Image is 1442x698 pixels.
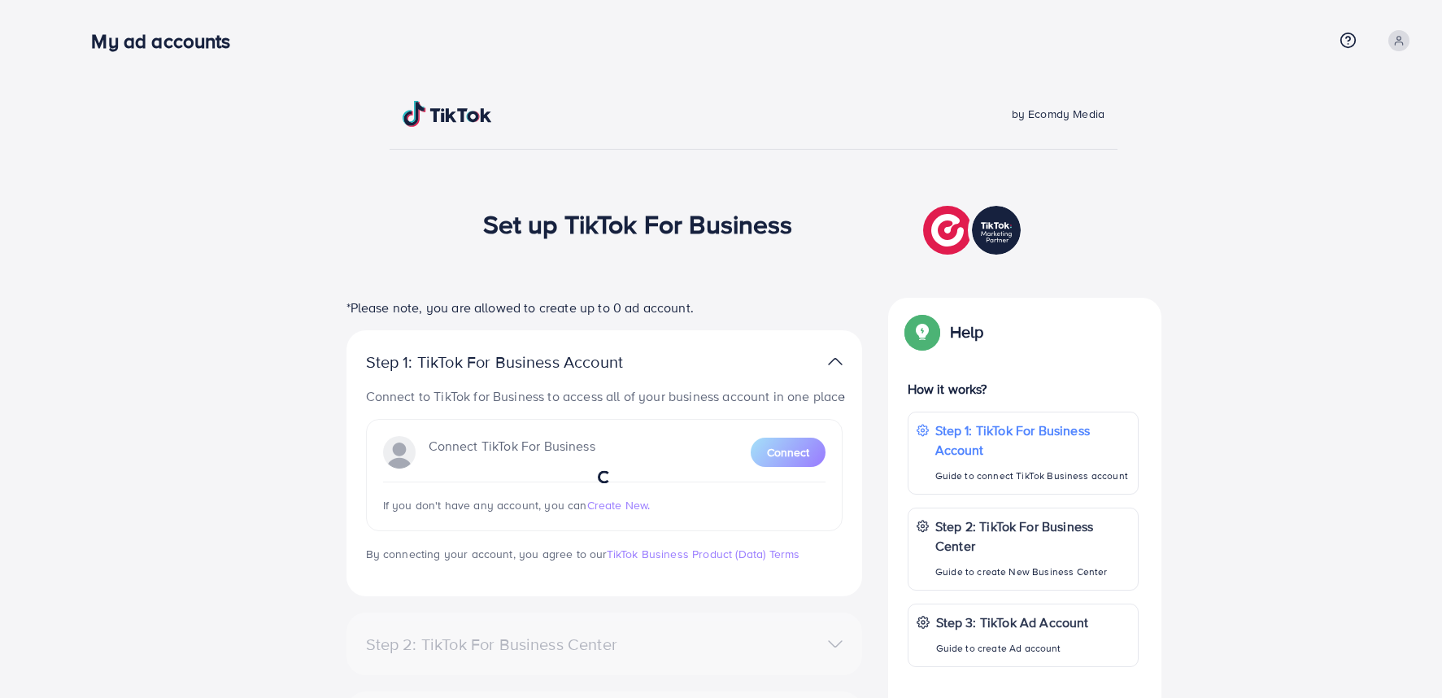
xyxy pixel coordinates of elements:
[908,317,937,347] img: Popup guide
[935,466,1130,486] p: Guide to connect TikTok Business account
[935,562,1130,582] p: Guide to create New Business Center
[935,421,1130,460] p: Step 1: TikTok For Business Account
[366,352,675,372] p: Step 1: TikTok For Business Account
[935,517,1130,556] p: Step 2: TikTok For Business Center
[950,322,984,342] p: Help
[908,379,1139,399] p: How it works?
[923,202,1025,259] img: TikTok partner
[403,101,492,127] img: TikTok
[346,298,862,317] p: *Please note, you are allowed to create up to 0 ad account.
[1012,106,1104,122] span: by Ecomdy Media
[91,29,243,53] h3: My ad accounts
[936,639,1089,658] p: Guide to create Ad account
[936,613,1089,632] p: Step 3: TikTok Ad Account
[828,350,843,373] img: TikTok partner
[483,208,793,239] h1: Set up TikTok For Business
